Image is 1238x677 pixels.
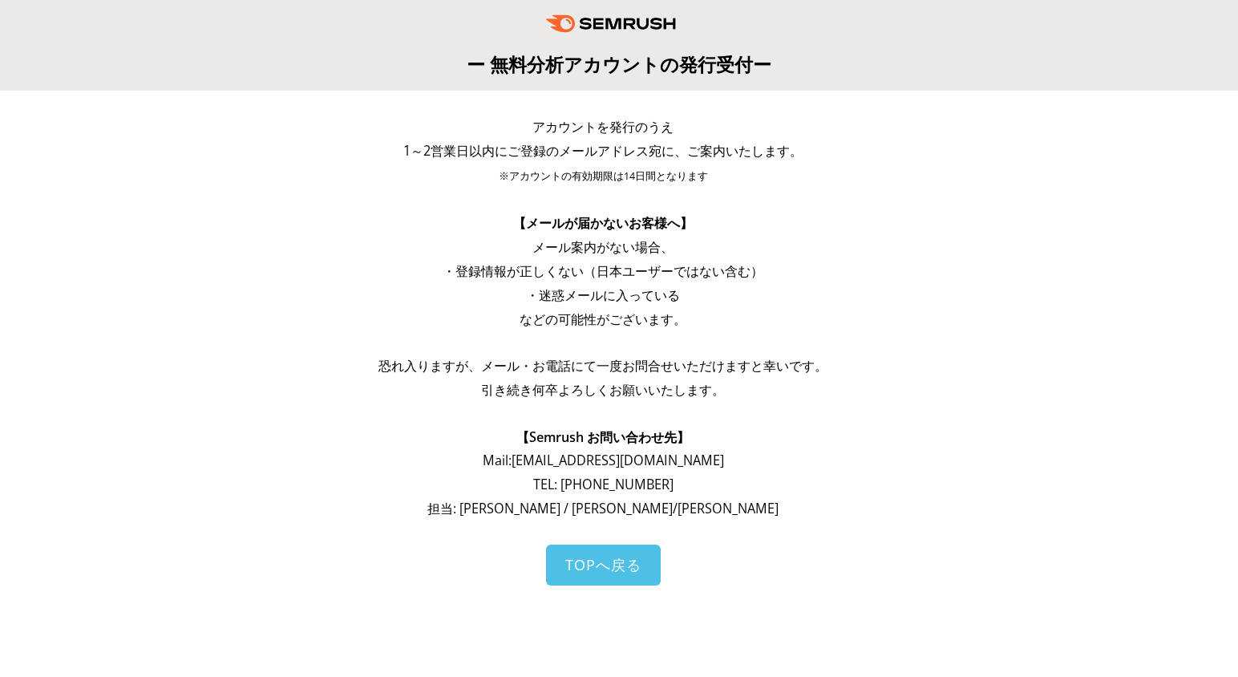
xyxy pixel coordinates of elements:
span: Mail: [EMAIL_ADDRESS][DOMAIN_NAME] [483,452,724,469]
span: ※アカウントの有効期限は14日間となります [499,169,708,183]
span: 引き続き何卒よろしくお願いいたします。 [481,381,725,399]
span: ・登録情報が正しくない（日本ユーザーではない含む） [443,262,763,280]
span: ー 無料分析アカウントの発行受付ー [467,51,771,77]
span: アカウントを発行のうえ [532,118,674,136]
span: メール案内がない場合、 [532,238,674,256]
span: 担当: [PERSON_NAME] / [PERSON_NAME]/[PERSON_NAME] [427,500,779,517]
span: ・迷惑メールに入っている [526,286,680,304]
span: TOPへ戻る [565,555,641,574]
span: TEL: [PHONE_NUMBER] [533,476,674,493]
span: 【メールが届かないお客様へ】 [513,214,693,232]
span: 【Semrush お問い合わせ先】 [516,428,690,446]
a: TOPへ戻る [546,545,661,586]
span: 1～2営業日以内にご登録のメールアドレス宛に、ご案内いたします。 [403,142,803,160]
span: などの可能性がございます。 [520,310,686,328]
span: 恐れ入りますが、メール・お電話にて一度お問合せいただけますと幸いです。 [378,357,827,375]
